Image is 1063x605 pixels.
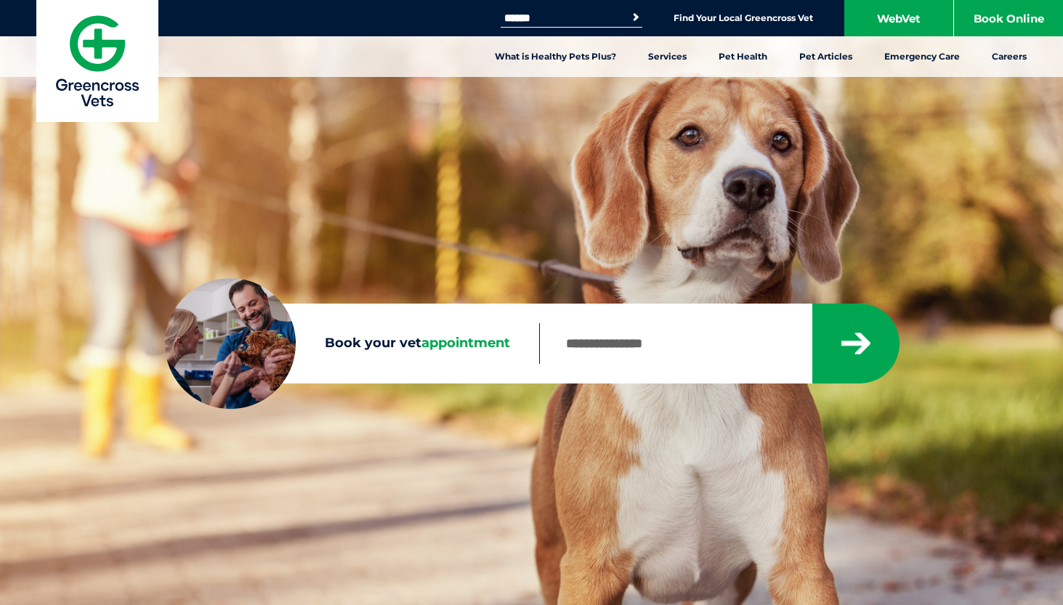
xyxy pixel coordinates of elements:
button: Search [628,10,643,25]
a: Services [632,36,703,77]
a: Emergency Care [868,36,976,77]
a: Pet Articles [783,36,868,77]
label: Book your vet [165,333,539,354]
a: What is Healthy Pets Plus? [479,36,632,77]
a: Pet Health [703,36,783,77]
span: appointment [421,335,510,351]
a: Find Your Local Greencross Vet [674,12,813,24]
a: Careers [976,36,1043,77]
